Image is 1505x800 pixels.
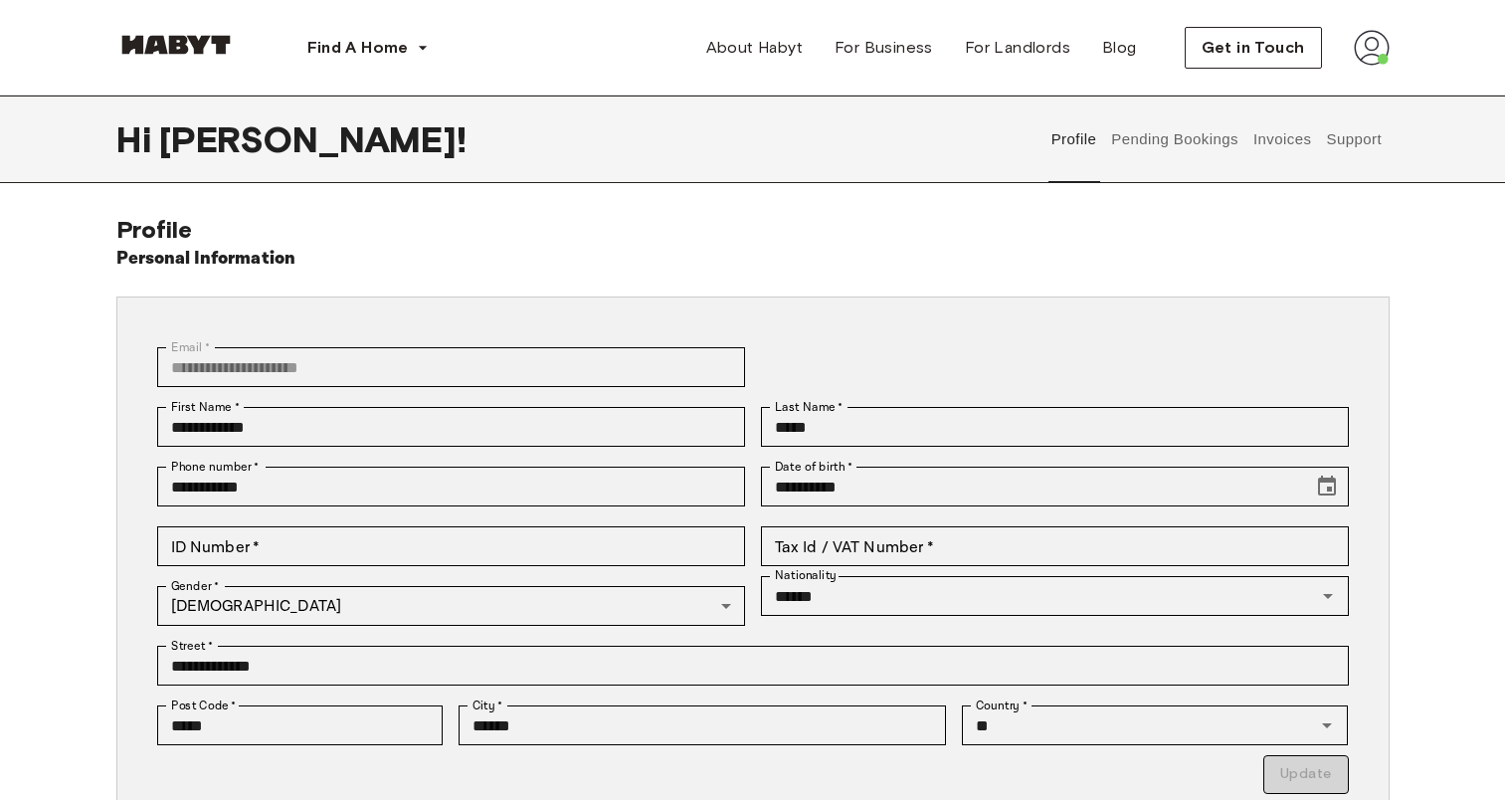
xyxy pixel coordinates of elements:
[116,245,296,273] h6: Personal Information
[1307,467,1347,506] button: Choose date, selected date is Mar 29, 1998
[1185,27,1322,69] button: Get in Touch
[116,215,193,244] span: Profile
[1102,36,1137,60] span: Blog
[1314,582,1342,610] button: Open
[171,338,210,356] label: Email
[157,347,745,387] div: You can't change your email address at the moment. Please reach out to customer support in case y...
[706,36,803,60] span: About Habyt
[291,28,445,68] button: Find A Home
[1354,30,1390,66] img: avatar
[171,398,240,416] label: First Name
[1086,28,1153,68] a: Blog
[775,398,844,416] label: Last Name
[116,35,236,55] img: Habyt
[1313,711,1341,739] button: Open
[976,697,1028,714] label: Country
[171,697,237,714] label: Post Code
[116,118,159,160] span: Hi
[307,36,409,60] span: Find A Home
[690,28,819,68] a: About Habyt
[159,118,467,160] span: [PERSON_NAME] !
[171,458,260,476] label: Phone number
[472,697,503,714] label: City
[949,28,1086,68] a: For Landlords
[835,36,933,60] span: For Business
[775,567,837,584] label: Nationality
[1324,96,1385,183] button: Support
[157,586,745,626] div: [DEMOGRAPHIC_DATA]
[1109,96,1241,183] button: Pending Bookings
[1202,36,1305,60] span: Get in Touch
[1043,96,1389,183] div: user profile tabs
[775,458,852,476] label: Date of birth
[1048,96,1099,183] button: Profile
[965,36,1070,60] span: For Landlords
[171,577,219,595] label: Gender
[819,28,949,68] a: For Business
[171,637,213,655] label: Street
[1250,96,1313,183] button: Invoices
